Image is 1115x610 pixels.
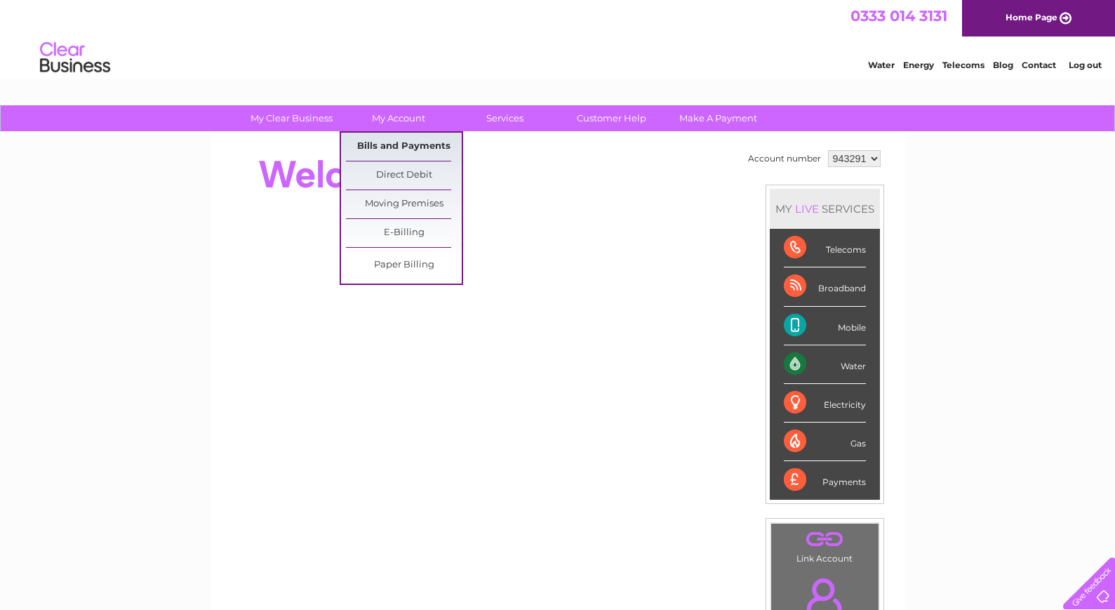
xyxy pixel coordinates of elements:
[346,251,462,279] a: Paper Billing
[346,190,462,218] a: Moving Premises
[784,384,866,423] div: Electricity
[1022,60,1056,70] a: Contact
[770,523,879,567] td: Link Account
[993,60,1013,70] a: Blog
[554,105,669,131] a: Customer Help
[784,229,866,267] div: Telecoms
[792,202,822,216] div: LIVE
[745,147,824,171] td: Account number
[234,105,349,131] a: My Clear Business
[346,219,462,247] a: E-Billing
[346,161,462,190] a: Direct Debit
[784,307,866,345] div: Mobile
[660,105,776,131] a: Make A Payment
[784,461,866,499] div: Payments
[784,423,866,461] div: Gas
[346,133,462,161] a: Bills and Payments
[775,527,875,552] a: .
[1069,60,1102,70] a: Log out
[447,105,563,131] a: Services
[784,267,866,306] div: Broadband
[850,7,947,25] a: 0333 014 3131
[942,60,984,70] a: Telecoms
[770,189,880,229] div: MY SERVICES
[227,8,890,68] div: Clear Business is a trading name of Verastar Limited (registered in [GEOGRAPHIC_DATA] No. 3667643...
[784,345,866,384] div: Water
[868,60,895,70] a: Water
[903,60,934,70] a: Energy
[340,105,456,131] a: My Account
[39,37,111,79] img: logo.png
